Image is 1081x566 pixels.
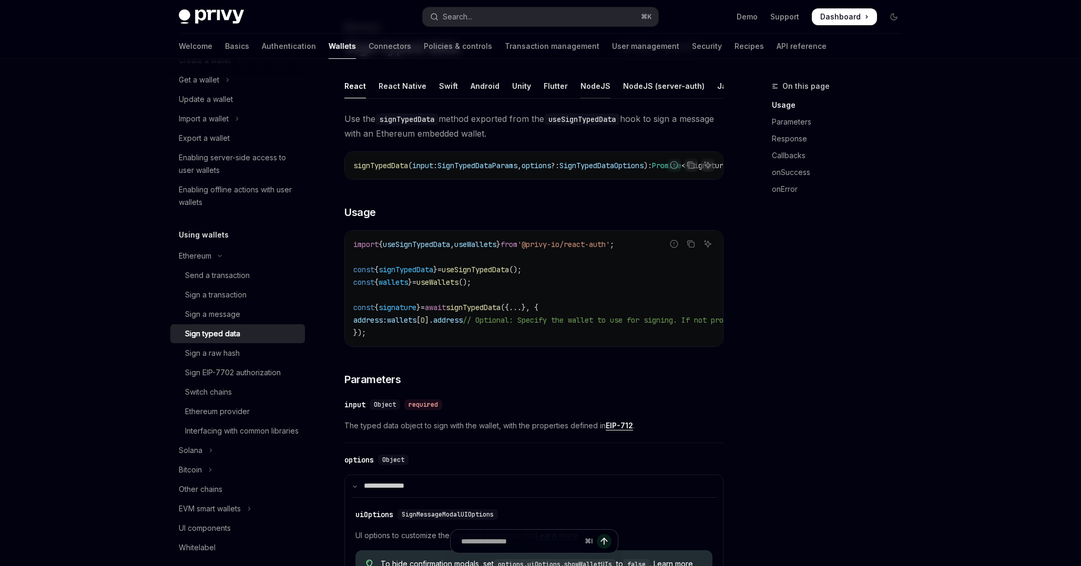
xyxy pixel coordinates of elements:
a: Sign a message [170,305,305,324]
span: signTypedData [379,265,433,274]
div: Ethereum [179,250,211,262]
span: Usage [344,205,376,220]
span: = [412,277,416,287]
span: { [374,265,379,274]
div: uiOptions [355,509,393,520]
span: useSignTypedData [383,240,450,249]
div: UI components [179,522,231,534]
span: { [374,277,379,287]
span: options [522,161,551,170]
a: Authentication [262,34,316,59]
a: EIP-712 [606,421,633,430]
img: dark logo [179,9,244,24]
button: Toggle Import a wallet section [170,109,305,128]
a: Connectors [369,34,411,59]
div: NodeJS (server-auth) [623,74,705,98]
a: Response [772,130,911,147]
span: Object [374,400,396,409]
span: }); [353,328,366,337]
button: Toggle Solana section [170,441,305,460]
div: Sign EIP-7702 authorization [185,366,281,379]
a: UI components [170,519,305,538]
div: Enabling server-side access to user wallets [179,151,299,177]
span: ... [509,303,522,312]
button: Toggle Bitcoin section [170,460,305,479]
div: Other chains [179,483,222,496]
span: { [379,240,383,249]
a: Interfacing with common libraries [170,421,305,440]
a: Enabling server-side access to user wallets [170,148,305,180]
span: ): [644,161,652,170]
div: Import a wallet [179,112,229,125]
span: ({ [501,303,509,312]
a: Whitelabel [170,538,305,557]
div: Enabling offline actions with user wallets [179,183,299,209]
a: onSuccess [772,164,911,181]
span: await [425,303,446,312]
span: < [681,161,686,170]
a: Basics [225,34,249,59]
a: Policies & controls [424,34,492,59]
span: [ [416,315,421,325]
span: (); [509,265,522,274]
a: Sign a raw hash [170,344,305,363]
div: Sign a raw hash [185,347,240,359]
div: Swift [439,74,458,98]
span: wallets [379,277,408,287]
div: Java [717,74,736,98]
div: Ethereum provider [185,405,250,418]
a: Sign a transaction [170,285,305,304]
span: ]. [425,315,433,325]
div: Search... [443,11,472,23]
span: , [517,161,522,170]
span: ?: [551,161,559,170]
div: Android [471,74,499,98]
span: : [433,161,437,170]
span: = [437,265,442,274]
span: = [421,303,425,312]
button: Ask AI [701,158,715,172]
div: Solana [179,444,202,457]
a: Recipes [735,34,764,59]
span: '@privy-io/react-auth' [517,240,610,249]
div: Bitcoin [179,464,202,476]
span: ( [408,161,412,170]
span: { [374,303,379,312]
span: wallets [387,315,416,325]
a: Wallets [329,34,356,59]
span: signature [379,303,416,312]
a: Other chains [170,480,305,499]
span: } [496,240,501,249]
button: Send message [597,534,611,549]
h5: Using wallets [179,229,229,241]
span: Parameters [344,372,401,387]
a: Export a wallet [170,129,305,148]
span: }, { [522,303,538,312]
span: // Optional: Specify the wallet to use for signing. If not provided, the first wallet will be used. [463,315,879,325]
button: Copy the contents from the code block [684,237,698,251]
code: signTypedData [375,114,438,125]
a: Transaction management [505,34,599,59]
span: SignMessageModalUIOptions [402,510,494,519]
button: Toggle EVM smart wallets section [170,499,305,518]
span: address: [353,315,387,325]
span: const [353,303,374,312]
div: Unity [512,74,531,98]
span: useWallets [416,277,458,287]
span: SignTypedDataParams [437,161,517,170]
div: React [344,74,366,98]
span: 0 [421,315,425,325]
a: Send a transaction [170,266,305,285]
span: const [353,277,374,287]
span: from [501,240,517,249]
button: Open search [423,7,658,26]
div: Switch chains [185,386,232,398]
div: input [344,399,365,410]
span: } [433,265,437,274]
a: onError [772,181,911,198]
a: Welcome [179,34,212,59]
span: const [353,265,374,274]
span: address [433,315,463,325]
a: Usage [772,97,911,114]
button: Copy the contents from the code block [684,158,698,172]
